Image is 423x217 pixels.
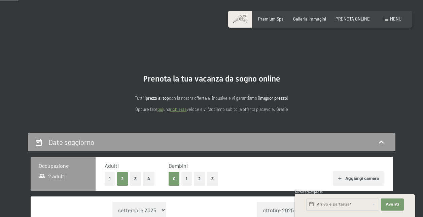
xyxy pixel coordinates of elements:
h3: Occupazione [39,162,88,169]
button: Aggiungi camera [333,171,384,186]
span: Avanti [386,202,399,207]
button: 4 [143,172,154,186]
strong: prezzi al top [146,95,169,101]
span: Adulti [105,162,119,169]
button: 3 [130,172,141,186]
button: 2 [194,172,205,186]
span: Menu [390,16,401,22]
button: 3 [207,172,218,186]
a: Premium Spa [258,16,284,22]
span: Prenota la tua vacanza da sogno online [143,74,280,84]
button: 1 [181,172,192,186]
h2: Date soggiorno [48,138,94,146]
span: Richiesta express [295,190,323,194]
span: 2 adulti [39,173,66,180]
a: quì [157,106,163,112]
a: Galleria immagini [293,16,326,22]
a: PRENOTA ONLINE [336,16,370,22]
a: richiesta [170,106,187,112]
strong: miglior prezzo [260,95,287,101]
p: Oppure fate una veloce e vi facciamo subito la offerta piacevole. Grazie [77,106,346,113]
button: Avanti [381,198,404,211]
span: Bambini [169,162,188,169]
button: 1 [105,172,115,186]
button: 0 [169,172,180,186]
p: Tutti i con la nostra offerta all'incusive e vi garantiamo il ! [77,95,346,101]
button: 2 [117,172,128,186]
